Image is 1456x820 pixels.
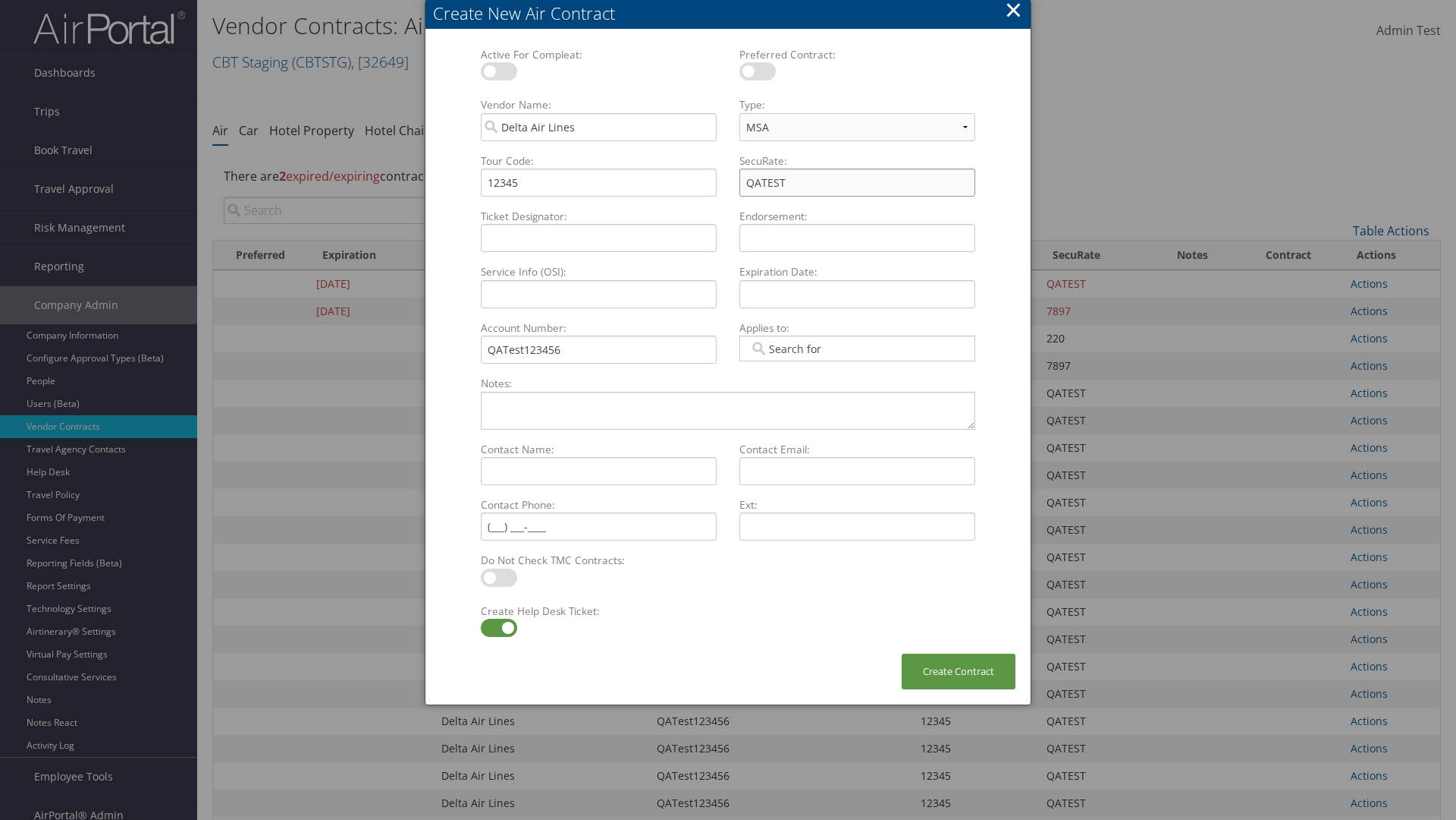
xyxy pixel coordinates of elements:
[481,336,717,364] input: Account Number:
[481,457,717,485] input: Contact Name:
[739,113,975,141] select: Type:
[749,341,834,356] input: Applies to:
[733,442,981,457] label: Contact Email:
[475,320,723,336] label: Account Number:
[475,497,723,512] label: Contact Phone:
[481,169,717,197] input: Tour Code:
[733,497,981,512] label: Ext:
[475,153,723,169] label: Tour Code:
[739,280,975,308] input: Expiration Date:
[481,512,717,541] input: Contact Phone:
[739,224,975,252] input: Endorsement:
[475,264,723,279] label: Service Info (OSI):
[481,224,717,252] input: Ticket Designator:
[739,457,975,485] input: Contact Email:
[481,392,975,430] textarea: Notes:
[475,442,723,457] label: Contact Name:
[902,654,1015,689] button: Create Contract
[475,604,723,619] label: Create Help Desk Ticket:
[475,376,981,391] label: Notes:
[733,153,981,169] label: SecuRate:
[433,2,1031,25] div: Create New Air Contract
[475,553,723,568] label: Do Not Check TMC Contracts:
[739,512,975,541] input: Ext:
[475,209,723,224] label: Ticket Designator:
[733,97,981,112] label: Type:
[733,320,981,336] label: Applies to:
[733,209,981,224] label: Endorsement:
[733,264,981,279] label: Expiration Date:
[733,47,981,62] label: Preferred Contract:
[475,47,723,62] label: Active For Compleat:
[481,113,717,141] input: Vendor Name:
[475,97,723,112] label: Vendor Name:
[739,169,975,197] input: SecuRate:
[481,280,717,308] input: Service Info (OSI):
